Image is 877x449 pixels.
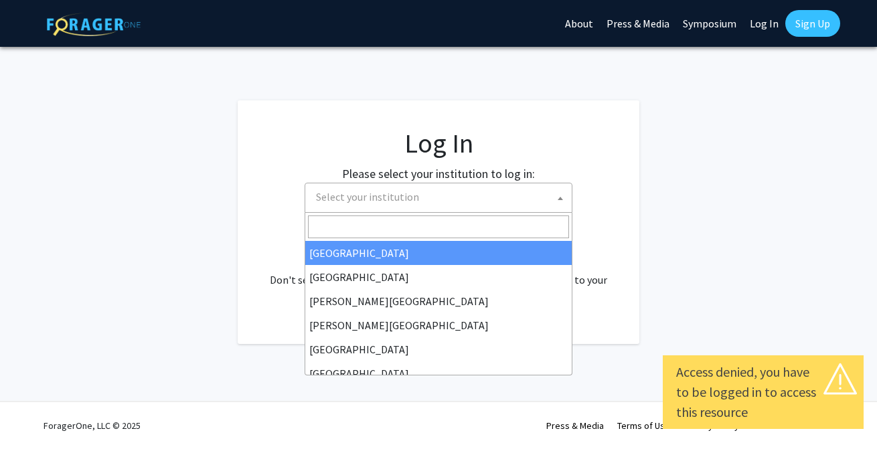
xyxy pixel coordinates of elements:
span: Select your institution [311,183,572,211]
div: Access denied, you have to be logged in to access this resource [676,362,850,422]
input: Search [308,215,569,238]
label: Please select your institution to log in: [342,165,535,183]
li: [PERSON_NAME][GEOGRAPHIC_DATA] [305,289,572,313]
li: [PERSON_NAME][GEOGRAPHIC_DATA] [305,313,572,337]
a: Sign Up [785,10,840,37]
h1: Log In [264,127,613,159]
div: No account? . Don't see your institution? about bringing ForagerOne to your institution. [264,240,613,304]
span: Select your institution [316,190,419,203]
li: [GEOGRAPHIC_DATA] [305,361,572,385]
a: Press & Media [546,420,604,432]
div: ForagerOne, LLC © 2025 [44,402,141,449]
li: [GEOGRAPHIC_DATA] [305,337,572,361]
img: ForagerOne Logo [47,13,141,36]
li: [GEOGRAPHIC_DATA] [305,265,572,289]
a: Terms of Use [617,420,670,432]
span: Select your institution [305,183,572,213]
li: [GEOGRAPHIC_DATA] [305,241,572,265]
